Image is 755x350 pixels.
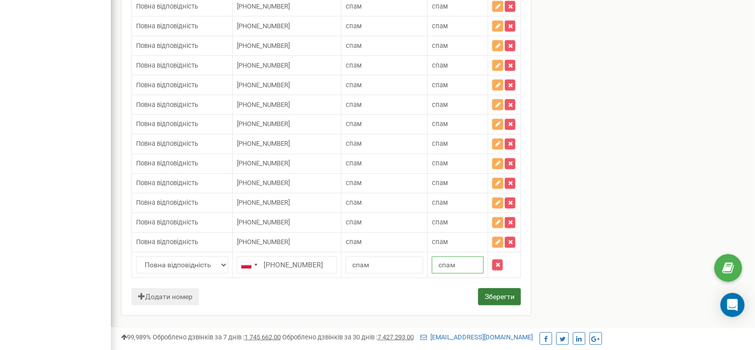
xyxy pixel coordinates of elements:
span: [PHONE_NUMBER] [237,160,290,167]
span: спам [346,160,362,167]
span: [PHONE_NUMBER] [237,180,290,187]
span: Повна відповідність [136,101,198,108]
span: Повна відповідність [136,42,198,49]
span: спам [346,62,362,69]
span: спам [346,180,362,187]
a: [EMAIL_ADDRESS][DOMAIN_NAME] [420,333,533,341]
span: [PHONE_NUMBER] [237,42,290,49]
span: [PHONE_NUMBER] [237,3,290,10]
span: [PHONE_NUMBER] [237,140,290,148]
span: спам [346,3,362,10]
span: 99,989% [121,333,151,341]
button: Додати номер [132,288,199,306]
u: 1 745 662,00 [244,333,281,341]
span: спам [432,22,448,30]
span: спам [346,22,362,30]
u: 7 427 293,00 [378,333,414,341]
span: Повна відповідність [136,62,198,69]
span: Повна відповідність [136,160,198,167]
span: [PHONE_NUMBER] [237,62,290,69]
span: Повна відповідність [136,239,198,246]
span: Повна відповідність [136,3,198,10]
span: спам [432,81,448,89]
span: спам [432,239,448,246]
div: Open Intercom Messenger [721,293,745,317]
span: [PHONE_NUMBER] [237,121,290,128]
span: [PHONE_NUMBER] [237,22,290,30]
span: спам [346,239,362,246]
span: [PHONE_NUMBER] [237,219,290,226]
span: Повна відповідність [136,140,198,148]
span: спам [346,101,362,108]
span: спам [432,140,448,148]
span: Повна відповідність [136,121,198,128]
div: Telephone country code [237,257,261,273]
span: спам [432,199,448,207]
span: [PHONE_NUMBER] [237,81,290,89]
span: [PHONE_NUMBER] [237,101,290,108]
span: спам [432,180,448,187]
span: спам [432,121,448,128]
span: спам [432,160,448,167]
span: спам [346,199,362,207]
span: Повна відповідність [136,199,198,207]
input: 512 345 678 [237,257,337,274]
span: спам [346,140,362,148]
span: Повна відповідність [136,22,198,30]
span: Повна відповідність [136,81,198,89]
span: спам [432,101,448,108]
span: спам [346,219,362,226]
span: спам [346,81,362,89]
button: Зберегти [478,288,521,306]
span: Оброблено дзвінків за 30 днів : [282,333,414,341]
span: Повна відповідність [136,219,198,226]
span: спам [346,121,362,128]
span: [PHONE_NUMBER] [237,239,290,246]
span: спам [346,42,362,49]
span: спам [432,3,448,10]
span: Повна відповідність [136,180,198,187]
span: [PHONE_NUMBER] [237,199,290,207]
span: спам [432,42,448,49]
span: спам [432,62,448,69]
span: Оброблено дзвінків за 7 днів : [153,333,281,341]
span: спам [432,219,448,226]
button: Видалити [492,260,503,271]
